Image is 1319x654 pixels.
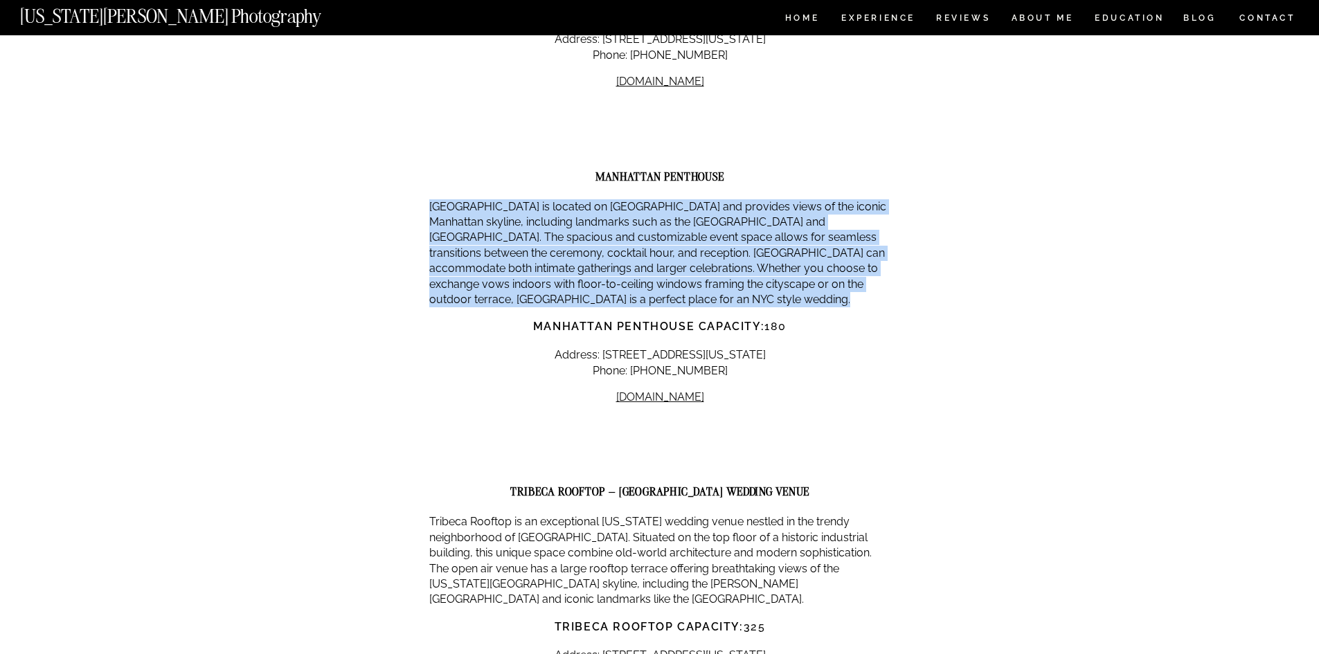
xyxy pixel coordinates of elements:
[782,14,822,26] a: HOME
[616,390,704,403] a: [DOMAIN_NAME]
[841,14,914,26] a: Experience
[1183,14,1217,26] a: BLOG
[429,318,891,335] h3: 180
[555,620,744,633] strong: Tribeca Rooftop capacity:
[510,484,809,498] strong: TRIBECA ROOFTOP – [GEOGRAPHIC_DATA] WEDDING VENUE
[1011,14,1074,26] a: ABOUT ME
[429,347,891,379] p: Address: [STREET_ADDRESS][US_STATE] Phone: [PHONE_NUMBER]
[429,32,891,63] p: Address: [STREET_ADDRESS][US_STATE] Phone: [PHONE_NUMBER]
[429,514,891,607] p: Tribeca Rooftop is an exceptional [US_STATE] wedding venue nestled in the trendy neighborhood of ...
[533,320,764,333] strong: Manhattan Penthouse capacity:
[429,199,891,308] p: [GEOGRAPHIC_DATA] is located on [GEOGRAPHIC_DATA] and provides views of the iconic Manhattan skyl...
[20,7,368,19] a: [US_STATE][PERSON_NAME] Photography
[528,4,747,17] strong: 3 West Club Wedding capacity:
[936,14,988,26] a: REVIEWS
[429,3,891,19] h3: 20-350
[616,75,704,88] a: [DOMAIN_NAME]
[1093,14,1166,26] a: EDUCATION
[595,170,724,183] strong: MANHATTAN PENTHOUSE
[1239,10,1296,26] a: CONTACT
[429,619,891,635] h3: 325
